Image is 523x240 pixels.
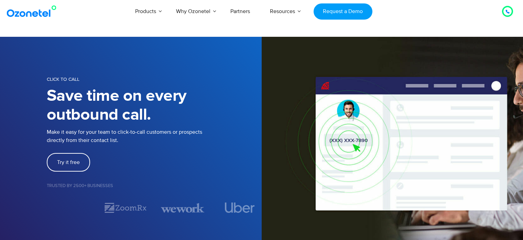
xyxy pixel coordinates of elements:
[47,202,262,214] div: Image Carousel
[218,203,261,213] div: 4 / 7
[161,202,204,214] img: wework
[104,202,147,214] div: 2 / 7
[225,203,255,213] img: uber
[161,202,204,214] div: 3 / 7
[104,202,147,214] img: zoomrx
[47,128,262,144] p: Make it easy for your team to click-to-call customers or prospects directly from their contact list.
[314,3,372,20] a: Request a Demo
[47,204,90,212] div: 1 / 7
[47,184,262,188] h5: Trusted by 2500+ Businesses
[57,160,80,165] span: Try it free
[47,76,79,82] span: CLICK TO CALL
[47,87,262,124] h1: Save time on every outbound call.
[47,153,90,172] a: Try it free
